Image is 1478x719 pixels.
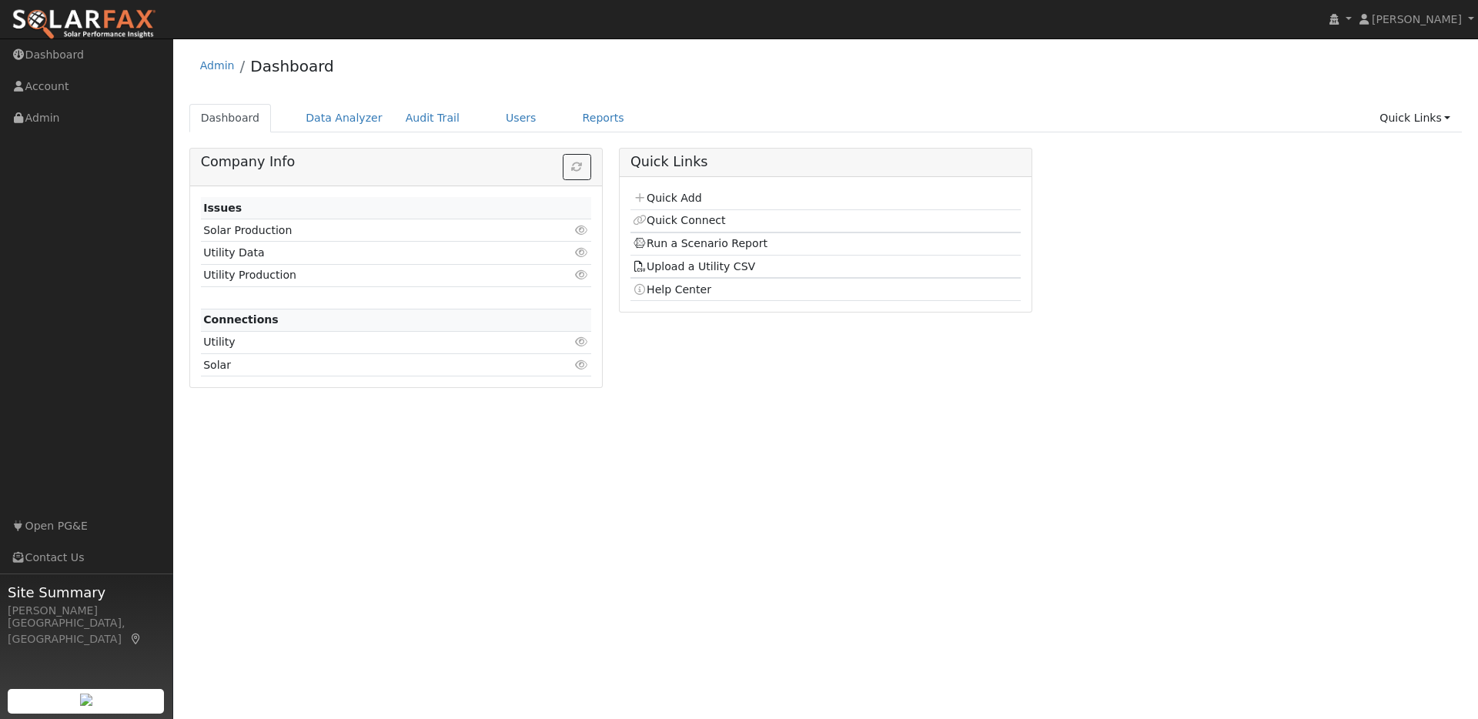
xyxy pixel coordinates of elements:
[575,247,589,258] i: Click to view
[575,359,589,370] i: Click to view
[575,336,589,347] i: Click to view
[201,354,528,376] td: Solar
[633,260,755,273] a: Upload a Utility CSV
[201,264,528,286] td: Utility Production
[571,104,636,132] a: Reports
[633,214,725,226] a: Quick Connect
[12,8,156,41] img: SolarFax
[494,104,548,132] a: Users
[633,283,711,296] a: Help Center
[8,603,165,619] div: [PERSON_NAME]
[201,242,528,264] td: Utility Data
[1372,13,1462,25] span: [PERSON_NAME]
[203,313,279,326] strong: Connections
[633,192,701,204] a: Quick Add
[203,202,242,214] strong: Issues
[189,104,272,132] a: Dashboard
[200,59,235,72] a: Admin
[80,694,92,706] img: retrieve
[1368,104,1462,132] a: Quick Links
[8,582,165,603] span: Site Summary
[575,269,589,280] i: Click to view
[201,331,528,353] td: Utility
[8,615,165,647] div: [GEOGRAPHIC_DATA], [GEOGRAPHIC_DATA]
[633,237,767,249] a: Run a Scenario Report
[294,104,394,132] a: Data Analyzer
[394,104,471,132] a: Audit Trail
[129,633,143,645] a: Map
[575,225,589,236] i: Click to view
[201,219,528,242] td: Solar Production
[250,57,334,75] a: Dashboard
[201,154,591,170] h5: Company Info
[630,154,1021,170] h5: Quick Links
